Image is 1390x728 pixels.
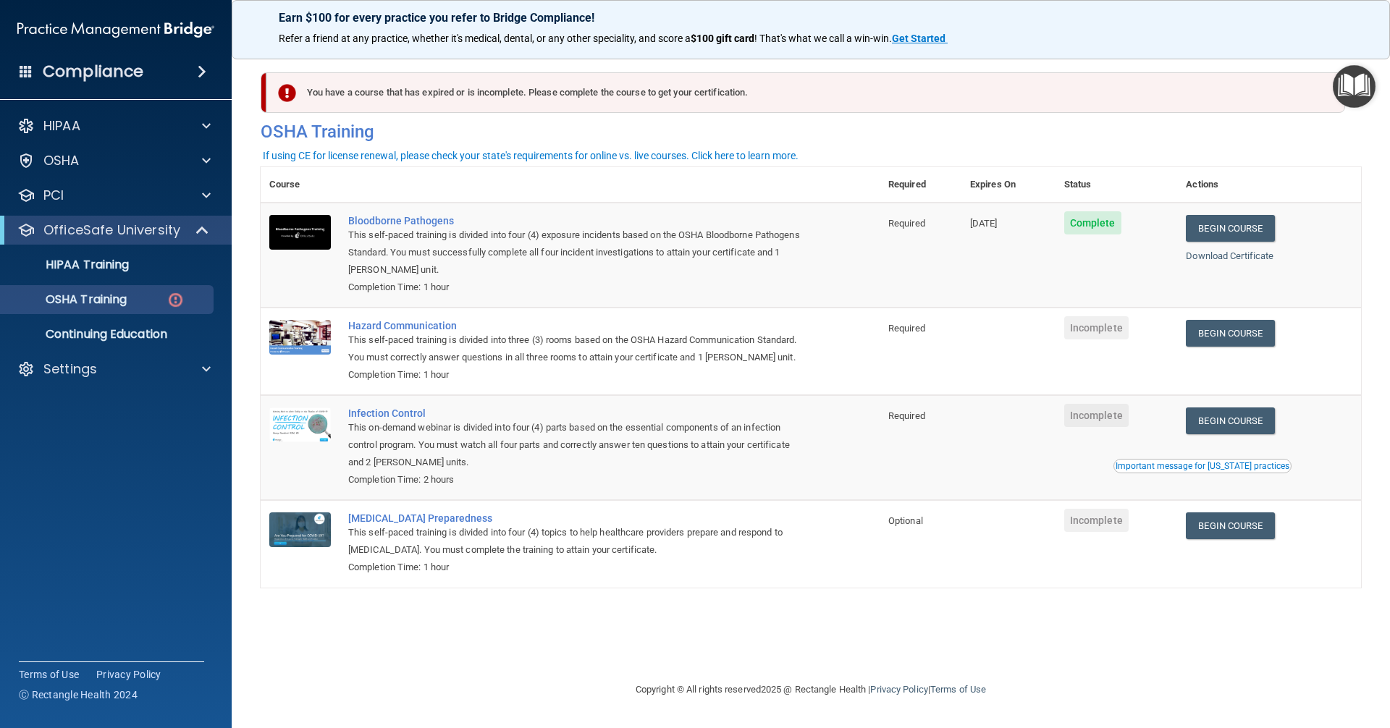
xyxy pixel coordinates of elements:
[348,524,807,559] div: This self-paced training is divided into four (4) topics to help healthcare providers prepare and...
[870,684,927,695] a: Privacy Policy
[348,227,807,279] div: This self-paced training is divided into four (4) exposure incidents based on the OSHA Bloodborne...
[261,167,340,203] th: Course
[261,148,801,163] button: If using CE for license renewal, please check your state's requirements for online vs. live cours...
[279,33,691,44] span: Refer a friend at any practice, whether it's medical, dental, or any other speciality, and score a
[1186,512,1274,539] a: Begin Course
[888,323,925,334] span: Required
[261,122,1361,142] h4: OSHA Training
[266,72,1345,113] div: You have a course that has expired or is incomplete. Please complete the course to get your certi...
[930,684,986,695] a: Terms of Use
[1064,316,1129,339] span: Incomplete
[43,152,80,169] p: OSHA
[348,512,807,524] a: [MEDICAL_DATA] Preparedness
[348,471,807,488] div: Completion Time: 2 hours
[1064,404,1129,427] span: Incomplete
[348,320,807,331] a: Hazard Communication
[888,218,925,229] span: Required
[348,407,807,419] a: Infection Control
[348,279,807,296] div: Completion Time: 1 hour
[17,152,211,169] a: OSHA
[892,33,945,44] strong: Get Started
[348,559,807,576] div: Completion Time: 1 hour
[691,33,754,44] strong: $100 gift card
[43,221,180,239] p: OfficeSafe University
[19,687,138,702] span: Ⓒ Rectangle Health 2024
[278,84,296,102] img: exclamation-circle-solid-danger.72ef9ffc.png
[17,221,210,239] a: OfficeSafe University
[1064,509,1129,532] span: Incomplete
[167,291,185,309] img: danger-circle.6113f641.png
[19,667,79,682] a: Terms of Use
[96,667,161,682] a: Privacy Policy
[348,366,807,384] div: Completion Time: 1 hour
[17,360,211,378] a: Settings
[43,187,64,204] p: PCI
[1186,215,1274,242] a: Begin Course
[1116,462,1289,470] div: Important message for [US_STATE] practices
[547,666,1075,713] div: Copyright © All rights reserved 2025 @ Rectangle Health | |
[892,33,948,44] a: Get Started
[348,419,807,471] div: This on-demand webinar is divided into four (4) parts based on the essential components of an inf...
[970,218,998,229] span: [DATE]
[43,360,97,378] p: Settings
[888,515,923,526] span: Optional
[17,15,214,44] img: PMB logo
[279,11,1343,25] p: Earn $100 for every practice you refer to Bridge Compliance!
[1056,167,1178,203] th: Status
[43,117,80,135] p: HIPAA
[1177,167,1361,203] th: Actions
[1113,459,1292,473] button: Read this if you are a dental practitioner in the state of CA
[888,410,925,421] span: Required
[1333,65,1376,108] button: Open Resource Center
[9,258,129,272] p: HIPAA Training
[17,117,211,135] a: HIPAA
[263,151,799,161] div: If using CE for license renewal, please check your state's requirements for online vs. live cours...
[17,187,211,204] a: PCI
[43,62,143,82] h4: Compliance
[1186,407,1274,434] a: Begin Course
[961,167,1056,203] th: Expires On
[9,292,127,307] p: OSHA Training
[1186,320,1274,347] a: Begin Course
[1186,250,1273,261] a: Download Certificate
[348,215,807,227] a: Bloodborne Pathogens
[754,33,892,44] span: ! That's what we call a win-win.
[880,167,961,203] th: Required
[9,327,207,342] p: Continuing Education
[348,331,807,366] div: This self-paced training is divided into three (3) rooms based on the OSHA Hazard Communication S...
[1064,211,1121,234] span: Complete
